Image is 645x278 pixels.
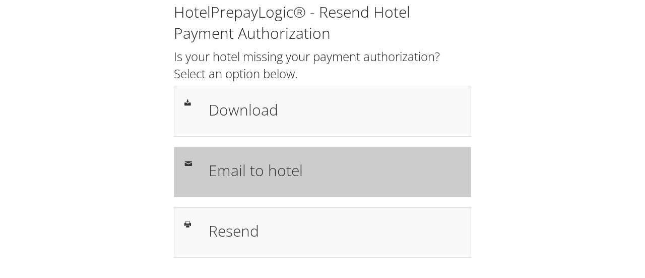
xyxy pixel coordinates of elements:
h2: Is your hotel missing your payment authorization? Select an option below. [174,48,471,82]
a: Download [174,86,471,136]
h1: Email to hotel [209,159,461,182]
a: Email to hotel [174,147,471,197]
h1: Resend [209,219,461,242]
a: Resend [174,207,471,258]
h1: Download [209,98,461,121]
h1: HotelPrepayLogic® - Resend Hotel Payment Authorization [174,2,471,44]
